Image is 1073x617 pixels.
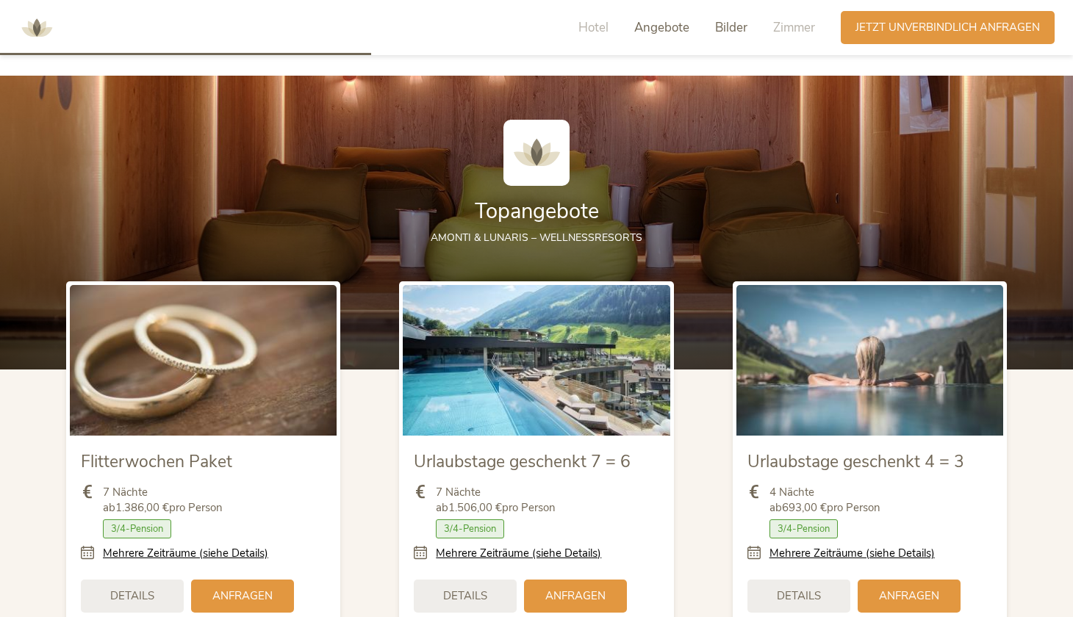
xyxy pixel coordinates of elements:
span: Angebote [634,19,689,36]
a: AMONTI & LUNARIS Wellnessresort [15,22,59,32]
span: 3/4-Pension [436,519,504,538]
span: Zimmer [773,19,815,36]
span: Anfragen [879,588,939,604]
span: 4 Nächte ab pro Person [769,485,880,516]
img: AMONTI & LUNARIS Wellnessresort [503,120,570,186]
img: Urlaubstage geschenkt 7 = 6 [403,285,670,435]
span: Bilder [715,19,747,36]
span: Anfragen [545,588,606,604]
span: 3/4-Pension [769,519,838,538]
span: Anfragen [212,588,273,604]
a: Mehrere Zeiträume (siehe Details) [103,546,268,561]
span: Details [777,588,821,604]
b: 1.386,00 € [115,500,169,515]
img: AMONTI & LUNARIS Wellnessresort [15,6,59,50]
span: Details [443,588,487,604]
a: Mehrere Zeiträume (siehe Details) [436,546,601,561]
span: Details [110,588,154,604]
b: 1.506,00 € [448,500,502,515]
span: 3/4-Pension [103,519,171,538]
span: Urlaubstage geschenkt 7 = 6 [414,450,631,473]
span: AMONTI & LUNARIS – Wellnessresorts [431,231,642,245]
b: 693,00 € [782,500,827,515]
img: Urlaubstage geschenkt 4 = 3 [736,285,1003,435]
a: Mehrere Zeiträume (siehe Details) [769,546,935,561]
span: Topangebote [475,197,599,225]
img: Flitterwochen Paket [70,285,337,435]
span: Jetzt unverbindlich anfragen [855,20,1040,35]
span: 7 Nächte ab pro Person [436,485,556,516]
span: 7 Nächte ab pro Person [103,485,223,516]
span: Flitterwochen Paket [81,450,232,473]
span: Urlaubstage geschenkt 4 = 3 [747,450,964,473]
span: Hotel [578,19,609,36]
